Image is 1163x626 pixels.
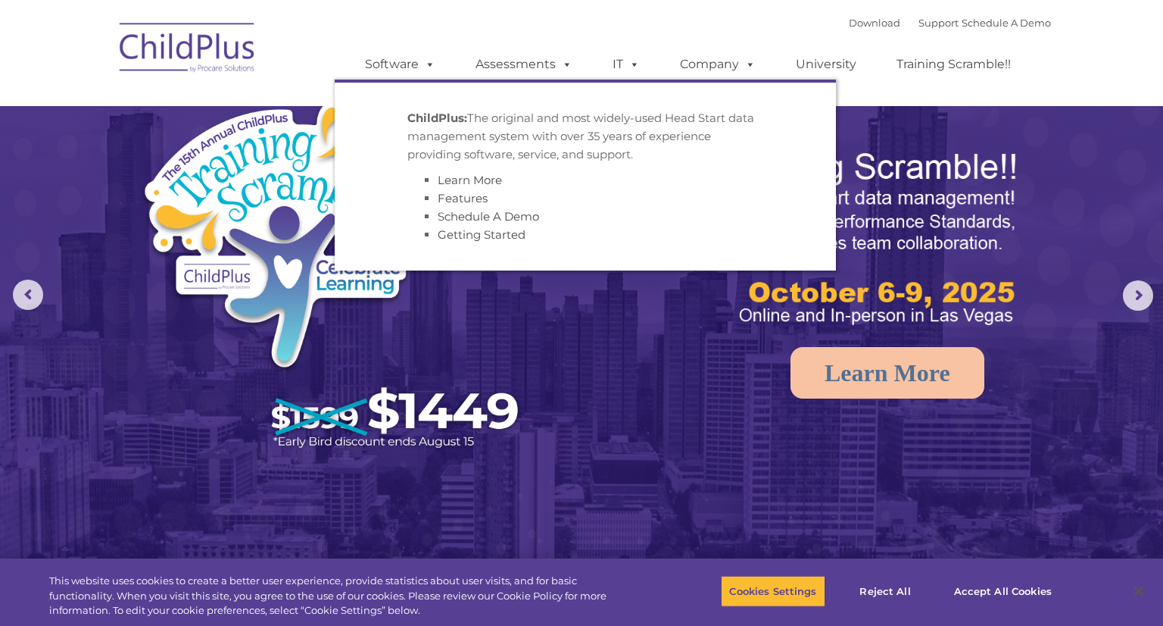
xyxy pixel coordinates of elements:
[438,209,539,224] a: Schedule A Demo
[49,574,640,618] div: This website uses cookies to create a better user experience, provide statistics about user visit...
[597,49,655,80] a: IT
[881,49,1026,80] a: Training Scramble!!
[210,162,275,174] span: Phone number
[438,191,488,205] a: Features
[838,575,933,607] button: Reject All
[781,49,871,80] a: University
[438,227,525,242] a: Getting Started
[849,17,900,29] a: Download
[918,17,959,29] a: Support
[721,575,825,607] button: Cookies Settings
[407,109,763,164] p: The original and most widely-used Head Start data management system with over 35 years of experie...
[790,347,984,399] a: Learn More
[438,173,502,187] a: Learn More
[849,17,1051,29] font: |
[407,111,467,125] strong: ChildPlus:
[946,575,1060,607] button: Accept All Cookies
[665,49,771,80] a: Company
[1122,574,1155,608] button: Close
[962,17,1051,29] a: Schedule A Demo
[210,100,257,111] span: Last name
[112,12,263,88] img: ChildPlus by Procare Solutions
[350,49,451,80] a: Software
[460,49,588,80] a: Assessments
